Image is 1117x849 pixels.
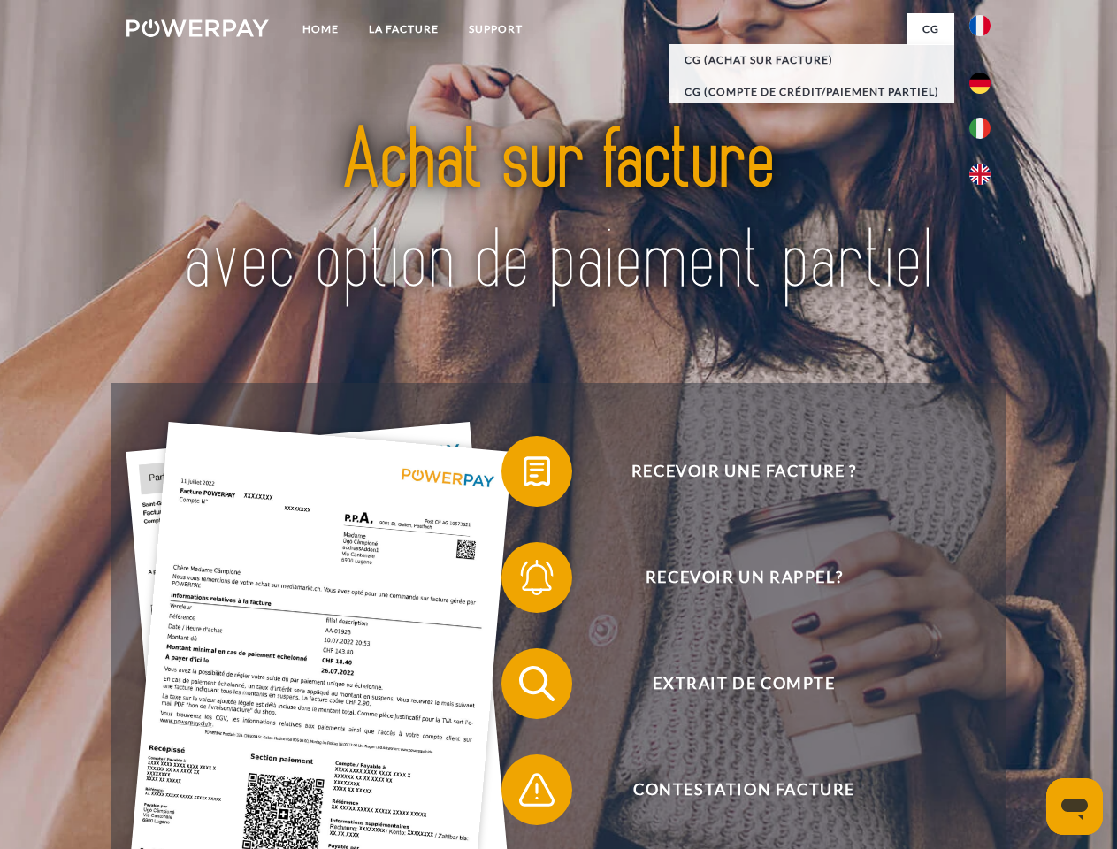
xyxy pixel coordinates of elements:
[501,436,961,507] button: Recevoir une facture ?
[527,436,960,507] span: Recevoir une facture ?
[354,13,454,45] a: LA FACTURE
[969,118,991,139] img: it
[969,73,991,94] img: de
[169,85,948,339] img: title-powerpay_fr.svg
[515,768,559,812] img: qb_warning.svg
[454,13,538,45] a: Support
[969,15,991,36] img: fr
[515,449,559,493] img: qb_bill.svg
[669,44,954,76] a: CG (achat sur facture)
[515,662,559,706] img: qb_search.svg
[527,542,960,613] span: Recevoir un rappel?
[501,754,961,825] button: Contestation Facture
[515,555,559,600] img: qb_bell.svg
[907,13,954,45] a: CG
[501,542,961,613] button: Recevoir un rappel?
[669,76,954,108] a: CG (Compte de crédit/paiement partiel)
[287,13,354,45] a: Home
[501,648,961,719] button: Extrait de compte
[527,754,960,825] span: Contestation Facture
[527,648,960,719] span: Extrait de compte
[126,19,269,37] img: logo-powerpay-white.svg
[969,164,991,185] img: en
[1046,778,1103,835] iframe: Bouton de lancement de la fenêtre de messagerie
